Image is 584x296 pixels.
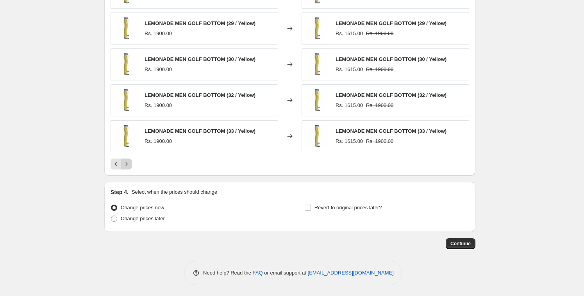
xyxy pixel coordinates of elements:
[121,159,132,169] button: Next
[336,56,446,62] span: LEMONADE MEN GOLF BOTTOM (30 / Yellow)
[366,102,393,109] strike: Rs. 1900.00
[145,128,255,134] span: LEMONADE MEN GOLF BOTTOM (33 / Yellow)
[366,137,393,145] strike: Rs. 1900.00
[450,241,471,247] span: Continue
[203,270,253,276] span: Need help? Read the
[115,53,138,76] img: LEMONADE_GOLF_BOTTOM_Side_80x.jpg
[314,205,382,210] span: Revert to original prices later?
[446,238,475,249] button: Continue
[336,102,363,109] div: Rs. 1615.00
[145,92,255,98] span: LEMONADE MEN GOLF BOTTOM (32 / Yellow)
[111,188,129,196] h2: Step 4.
[145,102,172,109] div: Rs. 1900.00
[132,188,217,196] p: Select when the prices should change
[263,270,308,276] span: or email support at
[336,66,363,73] div: Rs. 1615.00
[366,66,393,73] strike: Rs. 1900.00
[336,30,363,37] div: Rs. 1615.00
[306,17,329,40] img: LEMONADE_GOLF_BOTTOM_Side_80x.jpg
[253,270,263,276] a: FAQ
[145,20,255,26] span: LEMONADE MEN GOLF BOTTOM (29 / Yellow)
[145,30,172,37] div: Rs. 1900.00
[111,159,121,169] button: Previous
[306,89,329,112] img: LEMONADE_GOLF_BOTTOM_Side_80x.jpg
[145,56,255,62] span: LEMONADE MEN GOLF BOTTOM (30 / Yellow)
[145,137,172,145] div: Rs. 1900.00
[336,92,446,98] span: LEMONADE MEN GOLF BOTTOM (32 / Yellow)
[115,125,138,148] img: LEMONADE_GOLF_BOTTOM_Side_80x.jpg
[306,53,329,76] img: LEMONADE_GOLF_BOTTOM_Side_80x.jpg
[308,270,394,276] a: [EMAIL_ADDRESS][DOMAIN_NAME]
[336,137,363,145] div: Rs. 1615.00
[366,30,393,37] strike: Rs. 1900.00
[115,89,138,112] img: LEMONADE_GOLF_BOTTOM_Side_80x.jpg
[306,125,329,148] img: LEMONADE_GOLF_BOTTOM_Side_80x.jpg
[145,66,172,73] div: Rs. 1900.00
[336,128,446,134] span: LEMONADE MEN GOLF BOTTOM (33 / Yellow)
[121,216,165,221] span: Change prices later
[115,17,138,40] img: LEMONADE_GOLF_BOTTOM_Side_80x.jpg
[121,205,164,210] span: Change prices now
[336,20,446,26] span: LEMONADE MEN GOLF BOTTOM (29 / Yellow)
[111,159,132,169] nav: Pagination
